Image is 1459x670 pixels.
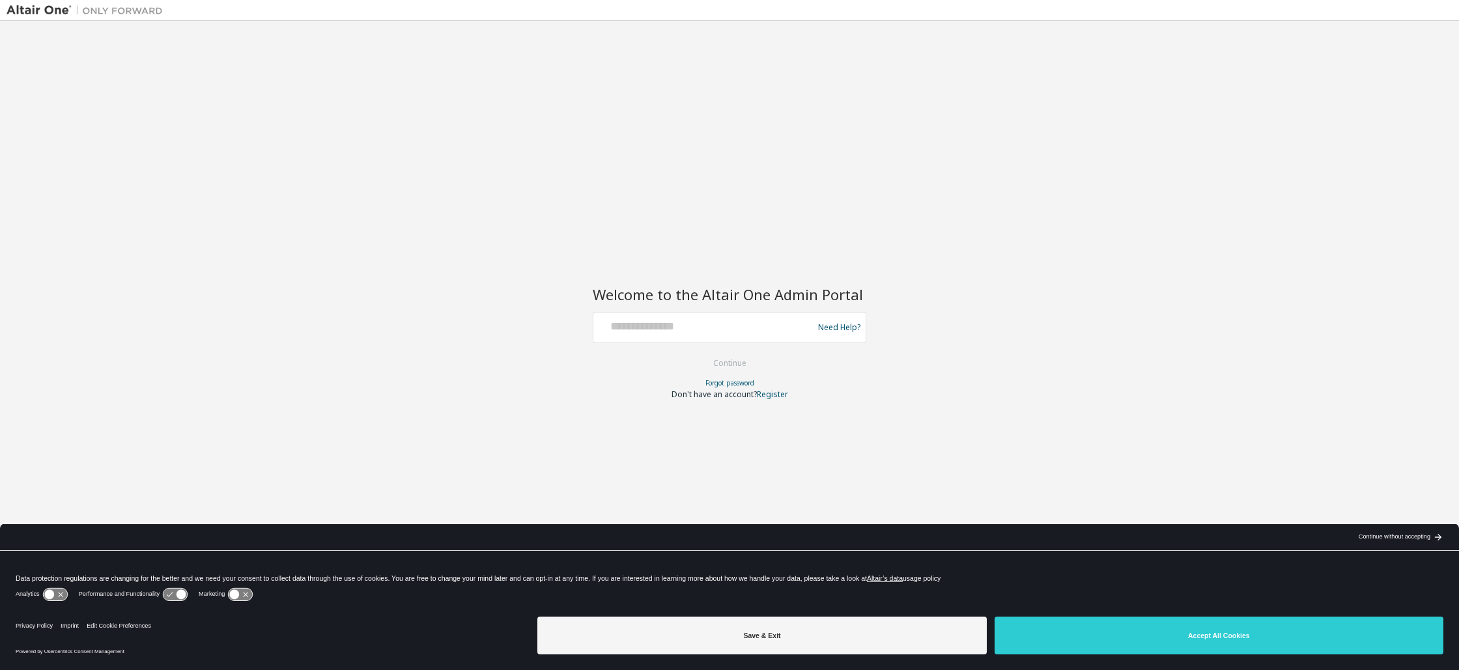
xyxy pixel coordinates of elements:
[672,389,757,400] span: Don't have an account?
[7,4,169,17] img: Altair One
[757,389,788,400] a: Register
[818,327,860,328] a: Need Help?
[705,378,754,387] a: Forgot password
[593,285,866,303] h2: Welcome to the Altair One Admin Portal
